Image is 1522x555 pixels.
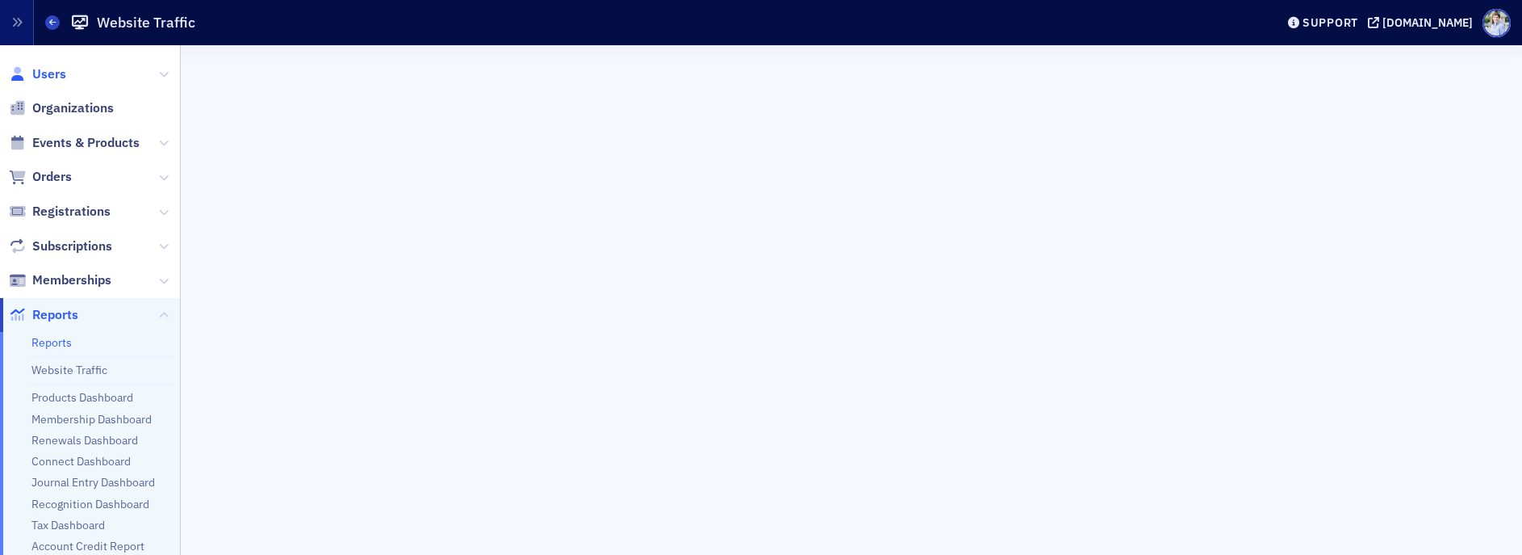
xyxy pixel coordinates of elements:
[31,539,144,553] a: Account Credit Report
[1302,15,1358,30] div: Support
[9,203,111,221] a: Registrations
[9,168,72,186] a: Orders
[31,497,149,511] a: Recognition Dashboard
[32,168,72,186] span: Orders
[31,475,155,490] a: Journal Entry Dashboard
[32,203,111,221] span: Registrations
[31,412,152,427] a: Membership Dashboard
[1368,17,1478,28] button: [DOMAIN_NAME]
[32,134,140,152] span: Events & Products
[32,306,78,324] span: Reports
[1382,15,1473,30] div: [DOMAIN_NAME]
[9,271,111,289] a: Memberships
[32,65,66,83] span: Users
[31,363,107,377] a: Website Traffic
[31,454,131,469] a: Connect Dashboard
[9,99,114,117] a: Organizations
[31,390,133,405] a: Products Dashboard
[32,99,114,117] span: Organizations
[32,238,112,255] span: Subscriptions
[31,518,105,532] a: Tax Dashboard
[9,306,78,324] a: Reports
[31,335,72,350] a: Reports
[9,134,140,152] a: Events & Products
[97,13,195,32] h1: Website Traffic
[1482,9,1511,37] span: Profile
[31,433,138,448] a: Renewals Dashboard
[9,65,66,83] a: Users
[9,238,112,255] a: Subscriptions
[32,271,111,289] span: Memberships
